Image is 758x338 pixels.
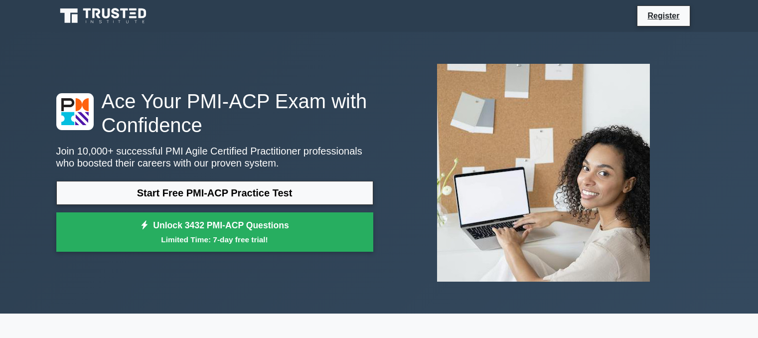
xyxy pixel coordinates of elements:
h1: Ace Your PMI-ACP Exam with Confidence [56,89,373,137]
small: Limited Time: 7-day free trial! [69,234,361,245]
a: Register [641,9,685,22]
a: Unlock 3432 PMI-ACP QuestionsLimited Time: 7-day free trial! [56,212,373,252]
p: Join 10,000+ successful PMI Agile Certified Practitioner professionals who boosted their careers ... [56,145,373,169]
a: Start Free PMI-ACP Practice Test [56,181,373,205]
